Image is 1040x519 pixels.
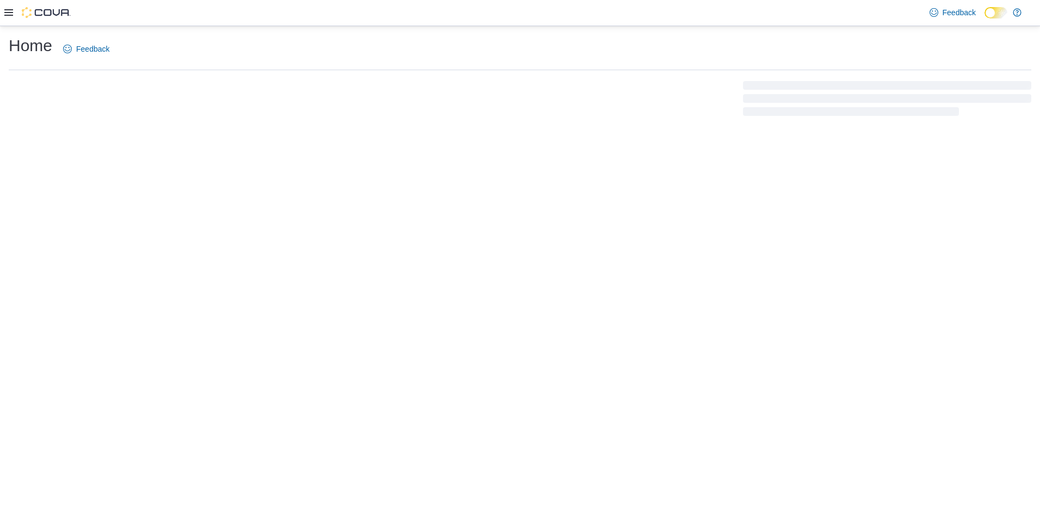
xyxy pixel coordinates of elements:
[985,18,985,19] span: Dark Mode
[76,44,109,54] span: Feedback
[985,7,1007,18] input: Dark Mode
[925,2,980,23] a: Feedback
[943,7,976,18] span: Feedback
[22,7,71,18] img: Cova
[59,38,114,60] a: Feedback
[9,35,52,57] h1: Home
[743,83,1031,118] span: Loading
